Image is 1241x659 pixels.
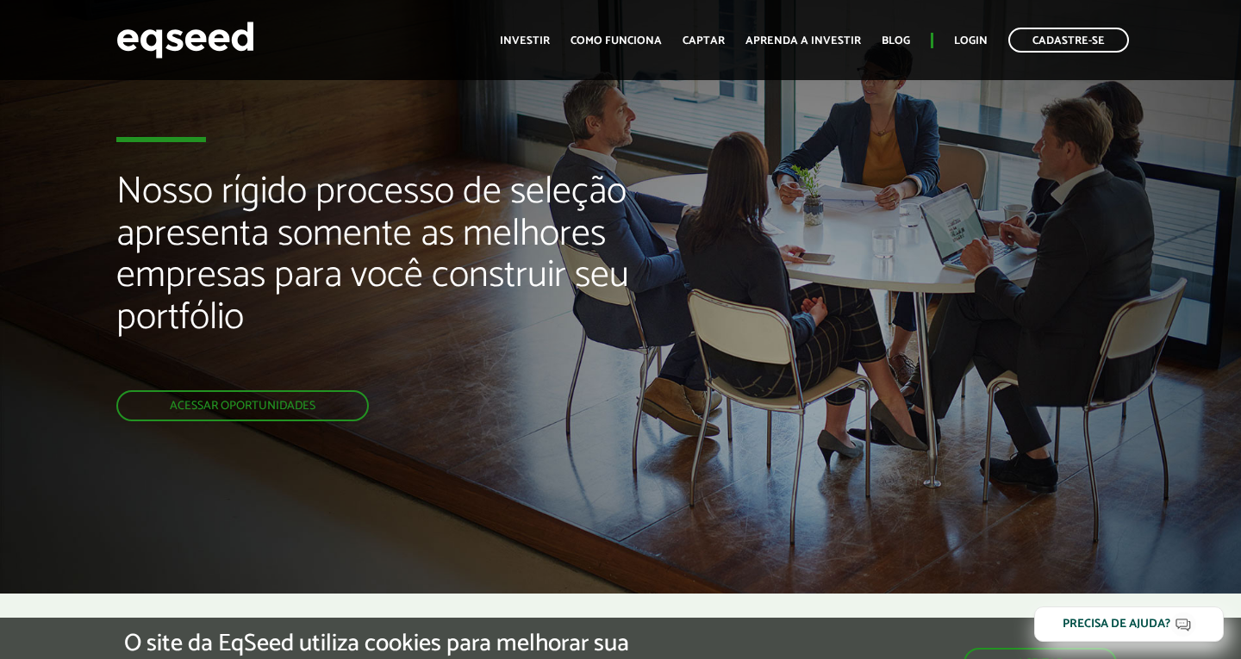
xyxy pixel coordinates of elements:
[882,35,910,47] a: Blog
[116,17,254,63] img: EqSeed
[116,390,369,421] a: Acessar oportunidades
[745,35,861,47] a: Aprenda a investir
[1008,28,1129,53] a: Cadastre-se
[116,171,711,390] h2: Nosso rígido processo de seleção apresenta somente as melhores empresas para você construir seu p...
[954,35,988,47] a: Login
[683,35,725,47] a: Captar
[571,35,662,47] a: Como funciona
[500,35,550,47] a: Investir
